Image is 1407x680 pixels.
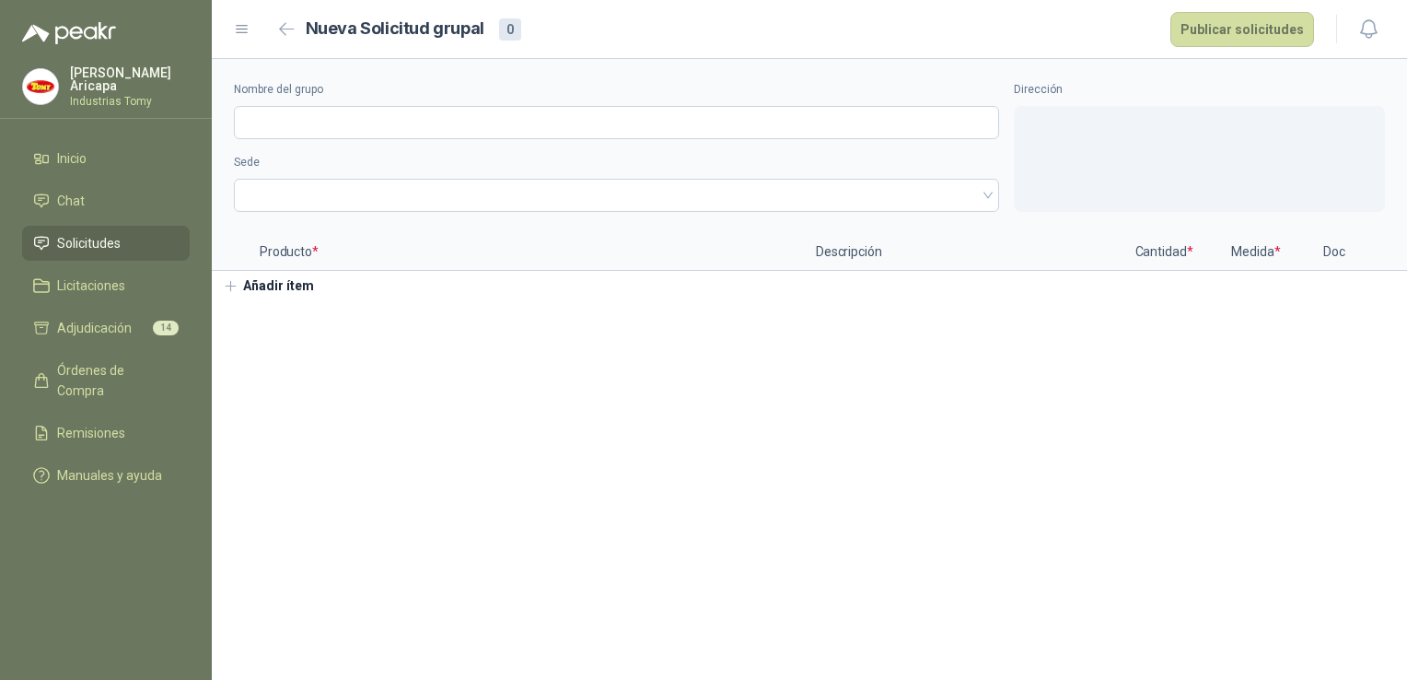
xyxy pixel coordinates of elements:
[499,18,521,41] div: 0
[249,234,805,271] p: Producto
[1170,12,1314,47] button: Publicar solicitudes
[70,66,190,92] p: [PERSON_NAME] Aricapa
[805,234,1127,271] p: Descripción
[22,268,190,303] a: Licitaciones
[22,183,190,218] a: Chat
[22,226,190,261] a: Solicitudes
[57,423,125,443] span: Remisiones
[234,154,999,171] label: Sede
[57,191,85,211] span: Chat
[1311,234,1357,271] p: Doc
[57,233,121,253] span: Solicitudes
[70,96,190,107] p: Industrias Tomy
[22,22,116,44] img: Logo peakr
[57,318,132,338] span: Adjudicación
[22,353,190,408] a: Órdenes de Compra
[57,148,87,169] span: Inicio
[234,81,999,99] label: Nombre del grupo
[1014,81,1385,99] label: Dirección
[153,321,179,335] span: 14
[212,271,325,302] button: Añadir ítem
[22,141,190,176] a: Inicio
[306,16,484,42] h2: Nueva Solicitud grupal
[57,465,162,486] span: Manuales y ayuda
[23,69,58,104] img: Company Logo
[22,416,190,451] a: Remisiones
[57,276,125,296] span: Licitaciones
[1127,234,1201,271] p: Cantidad
[22,311,190,346] a: Adjudicación14
[22,458,190,493] a: Manuales y ayuda
[1201,234,1311,271] p: Medida
[57,360,172,401] span: Órdenes de Compra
